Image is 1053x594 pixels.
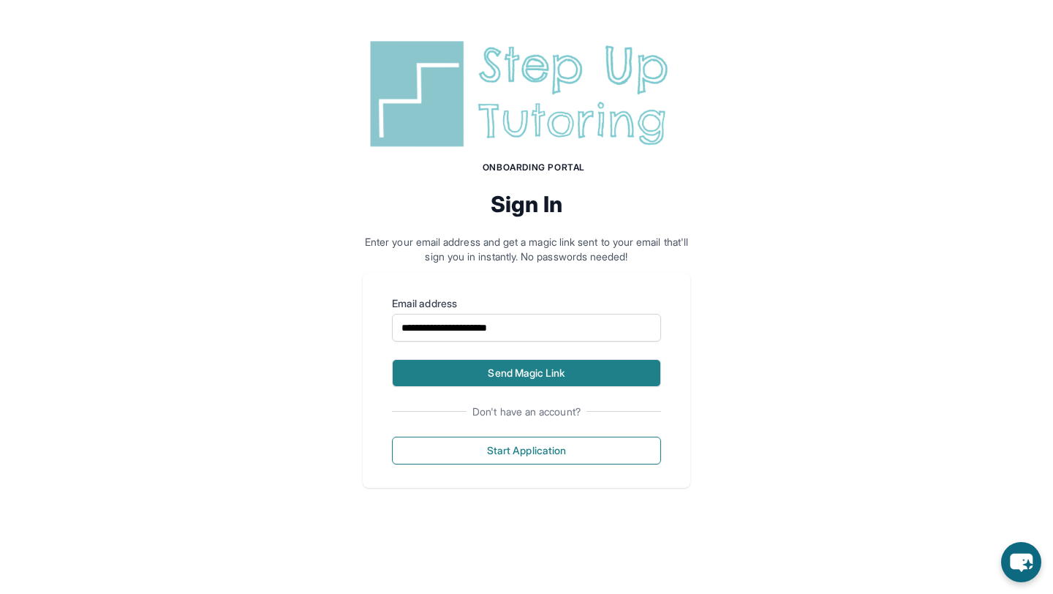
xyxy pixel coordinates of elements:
[363,191,690,217] h2: Sign In
[392,437,661,465] button: Start Application
[377,162,690,173] h1: Onboarding Portal
[467,405,586,419] span: Don't have an account?
[392,359,661,387] button: Send Magic Link
[392,296,661,311] label: Email address
[363,35,690,153] img: Step Up Tutoring horizontal logo
[363,235,690,264] p: Enter your email address and get a magic link sent to your email that'll sign you in instantly. N...
[1001,542,1041,582] button: chat-button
